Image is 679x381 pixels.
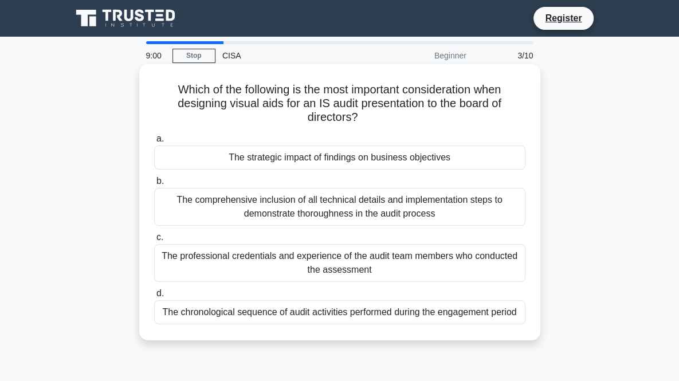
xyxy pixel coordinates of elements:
[538,11,588,25] a: Register
[156,232,163,242] span: c.
[154,146,525,170] div: The strategic impact of findings on business objectives
[153,83,527,125] h5: Which of the following is the most important consideration when designing visual aids for an IS a...
[373,44,473,67] div: Beginner
[215,44,373,67] div: CISA
[154,244,525,282] div: The professional credentials and experience of the audit team members who conducted the assessment
[154,300,525,324] div: The chronological sequence of audit activities performed during the engagement period
[172,49,215,63] a: Stop
[473,44,540,67] div: 3/10
[156,176,164,186] span: b.
[139,44,172,67] div: 9:00
[156,133,164,143] span: a.
[154,188,525,226] div: The comprehensive inclusion of all technical details and implementation steps to demonstrate thor...
[156,288,164,298] span: d.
